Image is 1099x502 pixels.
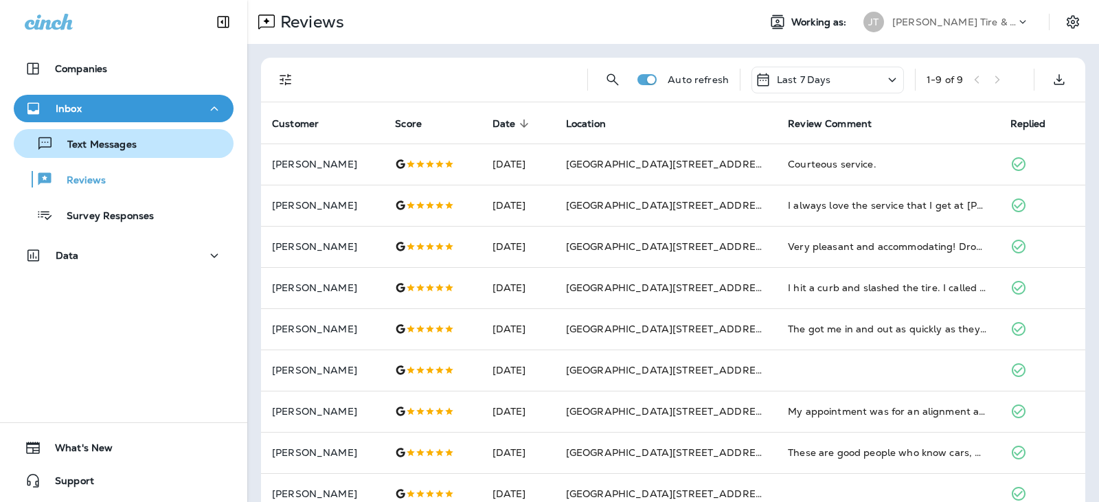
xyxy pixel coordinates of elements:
div: My appointment was for an alignment and was completed far sooner than I anticipated. Both staff m... [788,404,988,418]
span: Date [492,117,534,130]
button: Survey Responses [14,201,234,229]
div: I always love the service that I get at Jensen Tire! The guys at the 144th and Q shop treat me ve... [788,198,988,212]
span: [GEOGRAPHIC_DATA][STREET_ADDRESS] [566,282,772,294]
span: Support [41,475,94,492]
p: [PERSON_NAME] [272,447,373,458]
span: Replied [1010,118,1046,130]
td: [DATE] [481,432,555,473]
span: [GEOGRAPHIC_DATA][STREET_ADDRESS] [566,405,772,418]
p: Text Messages [54,139,137,152]
p: Reviews [275,12,344,32]
span: [GEOGRAPHIC_DATA][STREET_ADDRESS] [566,488,772,500]
button: Inbox [14,95,234,122]
span: Review Comment [788,117,890,130]
button: Collapse Sidebar [204,8,242,36]
span: [GEOGRAPHIC_DATA][STREET_ADDRESS] [566,158,772,170]
button: Export as CSV [1045,66,1073,93]
p: [PERSON_NAME] [272,200,373,211]
p: [PERSON_NAME] [272,159,373,170]
span: Date [492,118,516,130]
span: [GEOGRAPHIC_DATA][STREET_ADDRESS] [566,446,772,459]
span: [GEOGRAPHIC_DATA][STREET_ADDRESS] [566,199,772,212]
button: Data [14,242,234,269]
td: [DATE] [481,267,555,308]
div: Courteous service. [788,157,988,171]
span: What's New [41,442,113,459]
div: I hit a curb and slashed the tire. I called to see if I could get in to get a new tire. They took... [788,281,988,295]
p: [PERSON_NAME] [272,282,373,293]
button: What's New [14,434,234,461]
td: [DATE] [481,144,555,185]
button: Reviews [14,165,234,194]
span: [GEOGRAPHIC_DATA][STREET_ADDRESS] [566,240,772,253]
p: [PERSON_NAME] [272,365,373,376]
p: Auto refresh [668,74,729,85]
p: [PERSON_NAME] [272,323,373,334]
div: JT [863,12,884,32]
div: These are good people who know cars, who can find and isolate problems, and can repair them seaso... [788,446,988,459]
button: Companies [14,55,234,82]
span: Replied [1010,117,1064,130]
div: 1 - 9 of 9 [927,74,963,85]
td: [DATE] [481,185,555,226]
span: Score [395,117,440,130]
p: [PERSON_NAME] Tire & Auto [892,16,1016,27]
span: Customer [272,117,337,130]
button: Filters [272,66,299,93]
button: Search Reviews [599,66,626,93]
p: Reviews [53,174,106,187]
p: Survey Responses [53,210,154,223]
p: Companies [55,63,107,74]
span: [GEOGRAPHIC_DATA][STREET_ADDRESS] [566,364,772,376]
td: [DATE] [481,226,555,267]
div: The got me in and out as quickly as they could! Always friendly and easy to deal with! [788,322,988,336]
p: Last 7 Days [777,74,831,85]
p: [PERSON_NAME] [272,488,373,499]
span: Location [566,118,606,130]
button: Settings [1061,10,1085,34]
span: Working as: [791,16,850,28]
td: [DATE] [481,308,555,350]
p: [PERSON_NAME] [272,406,373,417]
span: [GEOGRAPHIC_DATA][STREET_ADDRESS] [566,323,772,335]
span: Score [395,118,422,130]
p: Inbox [56,103,82,114]
span: Review Comment [788,118,872,130]
button: Support [14,467,234,494]
p: Data [56,250,79,261]
div: Very pleasant and accommodating! Dropped my vehicle off in the morning for tire rotation, balanci... [788,240,988,253]
span: Customer [272,118,319,130]
span: Location [566,117,624,130]
td: [DATE] [481,391,555,432]
button: Text Messages [14,129,234,158]
p: [PERSON_NAME] [272,241,373,252]
td: [DATE] [481,350,555,391]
